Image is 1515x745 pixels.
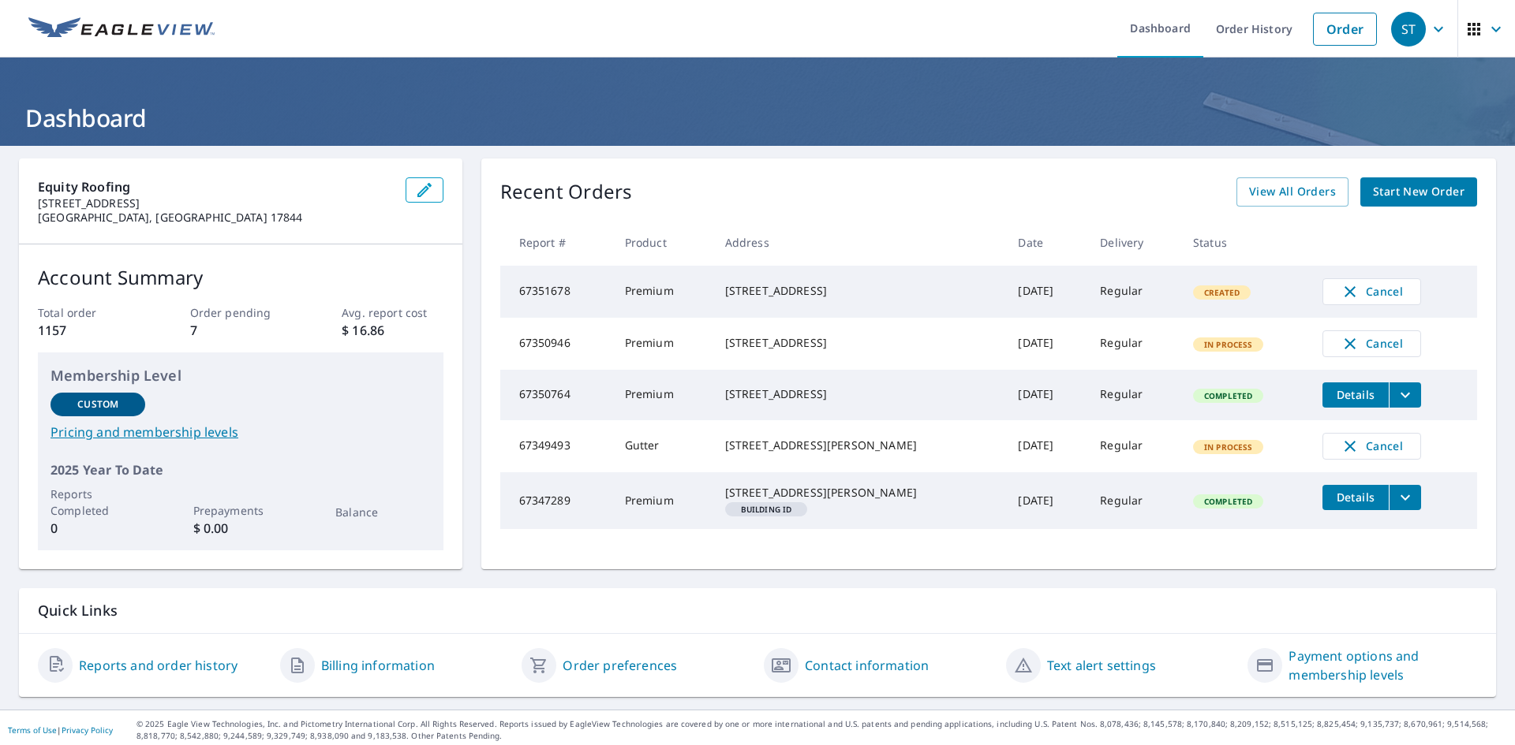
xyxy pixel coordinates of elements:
[1236,177,1349,207] a: View All Orders
[725,386,993,402] div: [STREET_ADDRESS]
[190,321,291,340] p: 7
[79,656,238,675] a: Reports and order history
[1373,182,1464,202] span: Start New Order
[1313,13,1377,46] a: Order
[38,210,393,225] p: [GEOGRAPHIC_DATA], [GEOGRAPHIC_DATA] 17844
[1332,490,1379,505] span: Details
[1005,420,1087,472] td: [DATE]
[50,460,431,479] p: 2025 Year To Date
[500,472,612,529] td: 67347289
[321,656,435,675] a: Billing information
[500,219,612,266] th: Report #
[1339,437,1405,456] span: Cancel
[612,219,713,266] th: Product
[741,505,792,513] em: Building ID
[612,472,713,529] td: Premium
[38,601,1477,620] p: Quick Links
[342,304,443,321] p: Avg. report cost
[28,17,215,41] img: EV Logo
[342,321,443,340] p: $ 16.86
[1339,282,1405,301] span: Cancel
[38,321,139,340] p: 1157
[1087,472,1180,529] td: Regular
[612,370,713,420] td: Premium
[50,423,431,441] a: Pricing and membership levels
[1087,370,1180,420] td: Regular
[137,718,1507,742] p: © 2025 Eagle View Technologies, Inc. and Pictometry International Corp. All Rights Reserved. Repo...
[1322,382,1389,408] button: detailsBtn-67350764
[1249,182,1336,202] span: View All Orders
[1005,472,1087,529] td: [DATE]
[1087,266,1180,318] td: Regular
[1087,318,1180,370] td: Regular
[805,656,929,675] a: Contact information
[1360,177,1477,207] a: Start New Order
[1087,420,1180,472] td: Regular
[50,486,145,519] p: Reports Completed
[1180,219,1310,266] th: Status
[1195,339,1262,350] span: In Process
[1339,334,1405,353] span: Cancel
[563,656,677,675] a: Order preferences
[1005,266,1087,318] td: [DATE]
[38,177,393,196] p: Equity Roofing
[1389,382,1421,408] button: filesDropdownBtn-67350764
[1005,370,1087,420] td: [DATE]
[612,266,713,318] td: Premium
[190,304,291,321] p: Order pending
[8,725,57,736] a: Terms of Use
[500,177,633,207] p: Recent Orders
[1195,496,1262,507] span: Completed
[335,504,430,520] p: Balance
[1005,219,1087,266] th: Date
[50,519,145,538] p: 0
[1289,646,1477,684] a: Payment options and membership levels
[1087,219,1180,266] th: Delivery
[500,266,612,318] td: 67351678
[500,420,612,472] td: 67349493
[38,196,393,210] p: [STREET_ADDRESS]
[713,219,1006,266] th: Address
[1332,387,1379,402] span: Details
[612,318,713,370] td: Premium
[77,397,118,412] p: Custom
[1047,656,1156,675] a: Text alert settings
[1391,12,1426,47] div: ST
[1322,485,1389,510] button: detailsBtn-67347289
[1322,278,1421,305] button: Cancel
[1322,330,1421,357] button: Cancel
[500,370,612,420] td: 67350764
[500,318,612,370] td: 67350946
[725,335,993,351] div: [STREET_ADDRESS]
[62,725,113,736] a: Privacy Policy
[8,725,113,735] p: |
[1195,441,1262,453] span: In Process
[1195,390,1262,401] span: Completed
[1389,485,1421,510] button: filesDropdownBtn-67347289
[725,283,993,299] div: [STREET_ADDRESS]
[612,420,713,472] td: Gutter
[1322,433,1421,460] button: Cancel
[38,304,139,321] p: Total order
[38,263,443,292] p: Account Summary
[19,102,1496,134] h1: Dashboard
[1005,318,1087,370] td: [DATE]
[193,519,288,538] p: $ 0.00
[1195,287,1249,298] span: Created
[725,438,993,453] div: [STREET_ADDRESS][PERSON_NAME]
[193,502,288,519] p: Prepayments
[725,485,993,501] div: [STREET_ADDRESS][PERSON_NAME]
[50,365,431,386] p: Membership Level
